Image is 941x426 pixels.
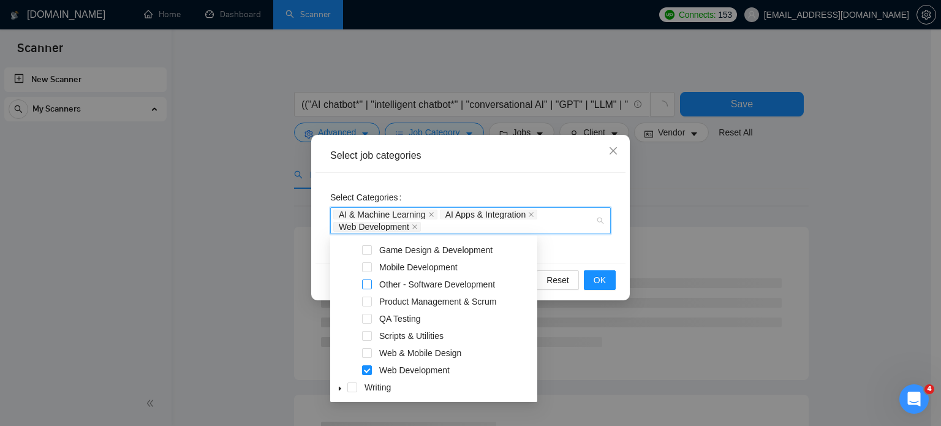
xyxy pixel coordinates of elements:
[333,222,421,232] span: Web Development
[546,273,569,287] span: Reset
[339,223,409,231] span: Web Development
[134,340,287,350] a: Відкрити в довідковому центрі
[202,300,219,325] span: 😐
[379,280,495,289] span: Other - Software Development
[423,222,426,232] input: Select Categories
[362,380,535,395] span: Writing
[337,386,343,392] span: caret-down
[163,300,195,325] span: disappointed reaction
[377,346,535,360] span: Web & Mobile Design
[594,273,606,287] span: OK
[379,331,444,341] span: Scripts & Utilities
[608,146,618,156] span: close
[339,210,426,219] span: AI & Machine Learning
[597,135,630,168] button: Close
[377,363,535,378] span: Web Development
[379,297,496,306] span: Product Management & Scrum
[391,5,414,27] div: Закрити
[528,211,534,218] span: close
[924,384,934,394] span: 4
[377,260,535,275] span: Mobile Development
[170,300,187,325] span: 😞
[377,294,535,309] span: Product Management & Scrum
[428,211,434,218] span: close
[537,270,579,290] button: Reset
[584,270,616,290] button: OK
[233,300,251,325] span: 😃
[899,384,929,414] iframe: To enrich screen reader interactions, please activate Accessibility in Grammarly extension settings
[379,245,493,255] span: Game Design & Development
[8,5,31,28] button: go back
[379,262,458,272] span: Mobile Development
[365,382,391,392] span: Writing
[368,5,391,28] button: Згорнути вікно
[445,210,526,219] span: AI Apps & Integration
[227,300,259,325] span: smiley reaction
[333,210,437,219] span: AI & Machine Learning
[377,311,535,326] span: QA Testing
[379,365,450,375] span: Web Development
[412,224,418,230] span: close
[15,288,407,302] div: Ви отримали відповідь на своє запитання?
[379,348,461,358] span: Web & Mobile Design
[330,188,406,207] label: Select Categories
[440,210,538,219] span: AI Apps & Integration
[377,329,535,343] span: Scripts & Utilities
[195,300,227,325] span: neutral face reaction
[330,149,611,162] div: Select job categories
[377,243,535,257] span: Game Design & Development
[379,314,420,324] span: QA Testing
[377,277,535,292] span: Other - Software Development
